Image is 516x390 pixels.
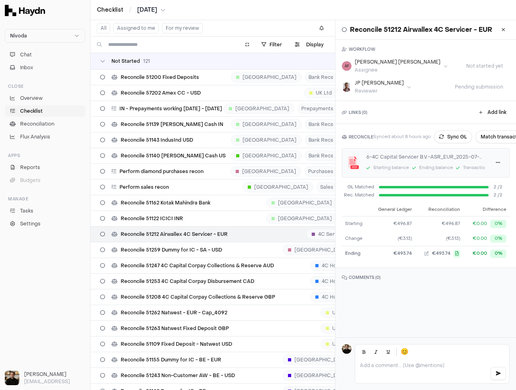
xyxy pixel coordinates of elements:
[463,165,490,171] div: Transactions
[473,250,487,257] div: €0.00
[372,250,412,257] div: €493.74
[5,5,45,16] img: Haydn Logo
[5,118,85,130] a: Reconciliation
[231,119,302,130] div: [GEOGRAPHIC_DATA]
[121,74,199,80] span: Reconcile 51200 Fixed Deposits
[121,200,210,206] span: Reconcile 51162 Kotak Mahindra Bank
[20,177,41,184] span: Budgets
[415,204,463,217] th: Reconciliation
[5,205,85,217] a: Tasks
[143,58,150,64] span: 121
[283,245,354,255] div: [GEOGRAPHIC_DATA]
[342,46,510,52] h3: WORKFLOW
[460,63,510,69] span: Not started yet
[355,88,404,94] div: Reviewer
[306,229,354,239] div: 4C Servicing
[355,80,404,86] div: JP [PERSON_NAME]
[162,23,203,33] button: For my review
[97,6,123,14] a: Checklist
[121,215,183,222] span: Reconcile 51122 ICICI INR
[342,134,373,140] h3: RECONCILE
[305,135,337,145] span: Bank Recs
[372,235,412,242] div: (€3.13)
[305,72,337,83] span: Bank Recs
[290,38,329,51] button: Display
[231,72,302,83] div: [GEOGRAPHIC_DATA]
[304,88,337,98] div: UK Ltd
[310,276,354,287] div: 4C Holding
[342,246,369,261] td: Ending
[358,346,370,357] button: Bold (Ctrl+B)
[448,84,510,90] span: Pending submission
[5,93,85,104] a: Overview
[121,262,274,269] span: Reconcile 51247 4C Capital Corpay Collections & Reserve AUD
[97,6,165,14] nav: breadcrumb
[476,107,510,117] button: Add link
[119,184,169,190] span: Perform sales recon
[401,347,409,357] span: 😊
[20,133,50,140] span: Flux Analysis
[342,344,352,354] img: Ole Heine
[283,355,354,365] div: [GEOGRAPHIC_DATA]
[419,165,453,171] div: Ending balance
[283,370,354,381] div: [GEOGRAPHIC_DATA]
[257,38,287,51] button: Filter
[121,357,221,363] span: Reconcile 51155 Dummy for IC - BE - EUR
[342,59,448,73] button: AF[PERSON_NAME] [PERSON_NAME]Assignee
[5,105,85,117] a: Checklist
[342,80,411,94] button: JP SmitJP [PERSON_NAME]Reviewer
[20,164,40,171] span: Reports
[298,103,337,114] span: Prepayments
[20,95,43,102] span: Overview
[243,182,313,192] div: [GEOGRAPHIC_DATA]
[493,192,510,199] span: 2 / 2
[305,119,337,130] span: Bank Recs
[304,166,337,177] span: Purchases
[20,220,41,227] span: Settings
[20,120,54,128] span: Reconciliation
[113,23,159,33] button: Assigned to me
[5,131,85,142] a: Flux Analysis
[224,103,294,114] div: [GEOGRAPHIC_DATA]
[231,151,302,161] div: [GEOGRAPHIC_DATA]
[121,310,227,316] span: Reconcile 51262 Natwest - EUR - Cap_4092
[321,323,354,334] div: UK Ltd
[20,51,32,58] span: Chat
[20,207,33,215] span: Tasks
[418,221,460,227] button: €496.87
[355,67,440,73] div: Assignee
[20,64,33,71] span: Inbox
[121,294,275,300] span: Reconcile 51208 4C Capital Corpay Collections & Reserve GBP
[231,135,302,145] div: [GEOGRAPHIC_DATA]
[490,220,506,228] div: 0%
[373,134,431,140] p: Synced about 8 hours ago
[399,346,410,357] button: 😊
[382,346,394,357] button: Underline (Ctrl+U)
[266,213,337,224] div: [GEOGRAPHIC_DATA]
[305,151,337,161] span: Bank Recs
[5,49,85,60] button: Chat
[342,61,352,71] span: AF
[442,221,460,227] span: €496.87
[97,23,110,33] button: All
[121,278,254,285] span: Reconcile 51253 4C Capital Corpay Disbursement CAD
[321,307,354,318] div: UK Ltd
[121,325,229,332] span: Reconcile 51263 Natwest Fixed Deposit GBP
[342,192,374,199] div: Rec. Matched
[342,109,367,116] h3: LINKS ( 0 )
[111,58,140,64] span: Not Started
[119,168,204,175] span: Perform diamond purchases recon
[342,231,369,246] td: Change
[473,235,487,242] div: €0.00
[121,90,201,96] span: Reconcile 57202 Amex CC - USD
[121,341,232,347] span: Reconcile 51109 Fixed Deposit - Natwest USD
[10,33,27,39] span: Nivoda
[230,166,301,177] div: [GEOGRAPHIC_DATA]
[5,162,85,173] a: Reports
[121,231,228,237] span: Reconcile 51212 Airwallex 4C Servicer - EUR
[121,247,222,253] span: Reconcile 51259 Dummy for IC - SA - USD
[20,107,43,115] span: Checklist
[317,182,337,192] span: Sales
